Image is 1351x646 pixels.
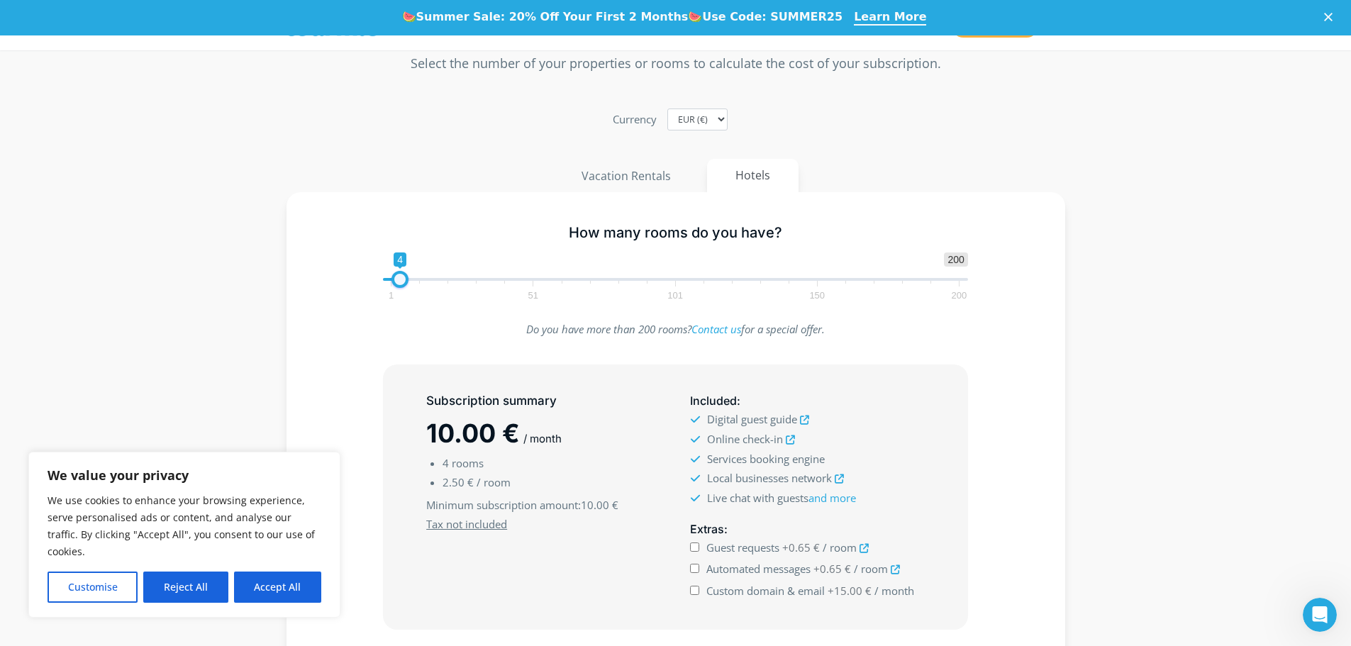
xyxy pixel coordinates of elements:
span: rooms [452,456,484,470]
span: Online check-in [707,432,783,446]
span: : [426,496,660,515]
h5: : [690,520,924,538]
span: +0.65 € [782,540,820,555]
span: +15.00 € [828,584,872,598]
button: Reject All [143,572,228,603]
div: Close [1324,13,1338,21]
span: Guest requests [706,540,779,555]
span: / month [874,584,914,598]
span: 200 [944,252,967,267]
p: We value your privacy [48,467,321,484]
a: and more [808,491,856,505]
span: 51 [526,292,540,299]
span: Live chat with guests [707,491,856,505]
h5: : [690,392,924,410]
span: 101 [665,292,685,299]
b: Use Code: SUMMER25 [702,10,843,23]
iframe: Intercom live chat [1303,598,1337,632]
span: 10.00 € [426,418,520,449]
span: 150 [807,292,827,299]
div: 🍉 🍉 [402,10,843,24]
span: 4 [443,456,449,470]
button: Vacation Rentals [552,159,700,193]
h5: How many rooms do you have? [383,224,968,242]
button: Customise [48,572,138,603]
b: Summer Sale: 20% Off Your First 2 Months [416,10,689,23]
p: Do you have more than 200 rooms? for a special offer. [383,320,968,339]
a: Contact us [691,322,741,336]
span: / room [477,475,511,489]
u: Tax not included [426,517,507,531]
span: Services booking engine [707,452,825,466]
span: +0.65 € [813,562,851,576]
span: Minimum subscription amount [426,498,578,512]
span: 10.00 € [581,498,618,512]
span: 200 [950,292,969,299]
span: Custom domain & email [706,584,825,598]
span: 4 [394,252,406,267]
p: Select the number of your properties or rooms to calculate the cost of your subscription. [287,54,1065,73]
span: / room [823,540,857,555]
label: Currency [613,110,657,129]
span: Local businesses network [707,471,832,485]
span: 2.50 € [443,475,474,489]
span: Digital guest guide [707,412,797,426]
span: Extras [690,522,724,536]
p: We use cookies to enhance your browsing experience, serve personalised ads or content, and analys... [48,492,321,560]
span: / month [523,432,562,445]
button: Hotels [707,159,799,192]
span: 1 [387,292,396,299]
span: Automated messages [706,562,811,576]
span: Included [690,394,737,408]
button: Accept All [234,572,321,603]
a: Learn More [854,10,926,26]
h5: Subscription summary [426,392,660,410]
span: / room [854,562,888,576]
